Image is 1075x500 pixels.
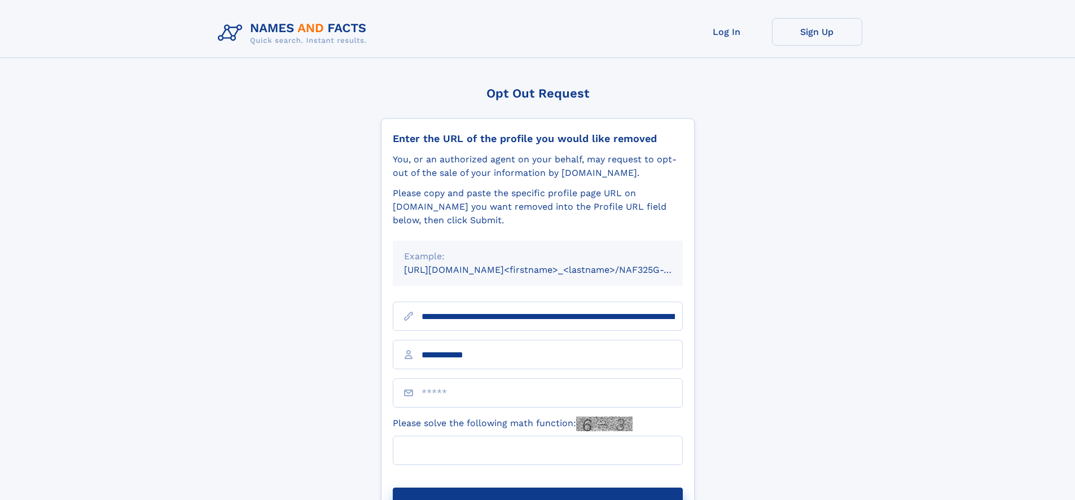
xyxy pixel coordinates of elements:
div: Opt Out Request [381,86,695,100]
div: Example: [404,250,672,263]
small: [URL][DOMAIN_NAME]<firstname>_<lastname>/NAF325G-xxxxxxxx [404,264,704,275]
div: You, or an authorized agent on your behalf, may request to opt-out of the sale of your informatio... [393,153,683,180]
div: Enter the URL of the profile you would like removed [393,132,683,145]
div: Please copy and paste the specific profile page URL on [DOMAIN_NAME] you want removed into the Pr... [393,187,683,227]
a: Log In [682,18,772,46]
label: Please solve the following math function: [393,417,633,431]
img: Logo Names and Facts [213,18,376,48]
a: Sign Up [772,18,862,46]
